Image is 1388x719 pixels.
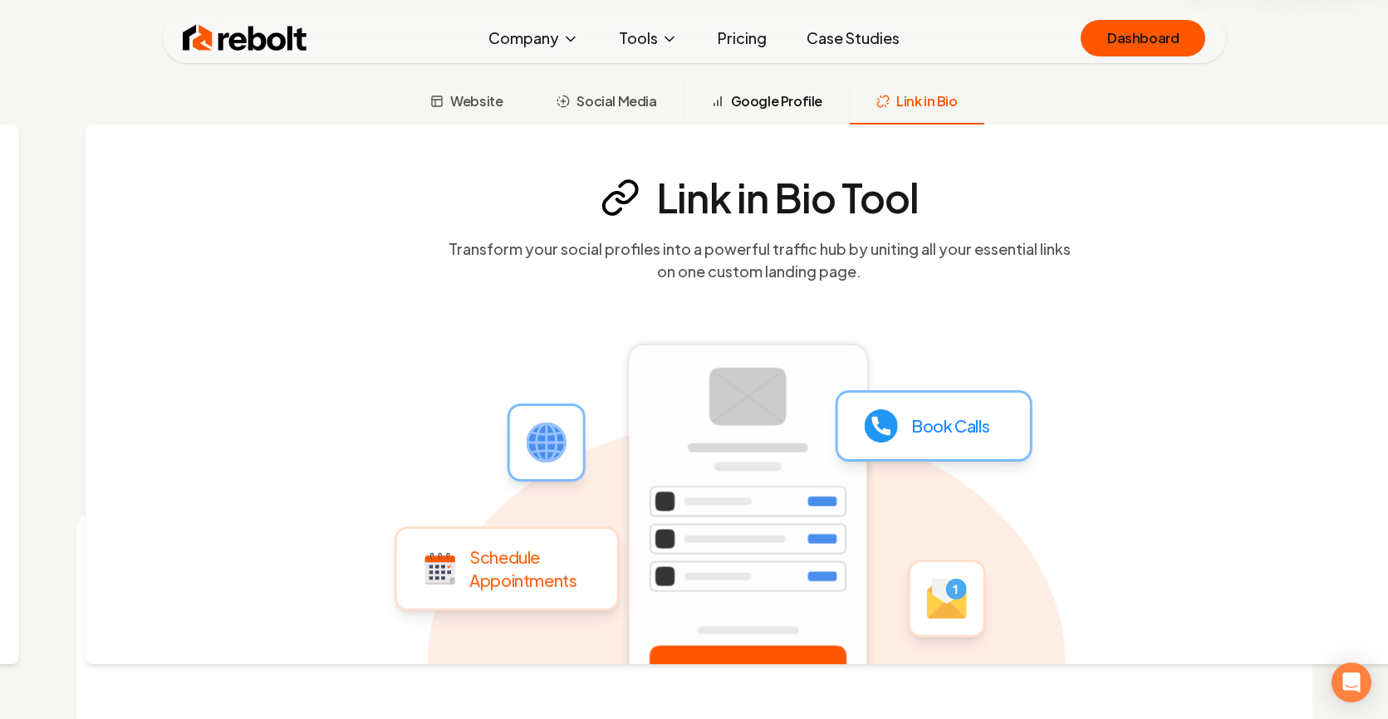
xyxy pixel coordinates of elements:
[684,81,849,125] button: Google Profile
[911,414,989,438] p: Book Calls
[656,178,919,218] h4: Link in Bio Tool
[731,91,822,111] span: Google Profile
[576,91,656,111] span: Social Media
[440,237,1078,282] p: Transform your social profiles into a powerful traffic hub by uniting all your essential links on...
[529,81,683,125] button: Social Media
[1332,663,1371,702] div: Open Intercom Messenger
[450,91,503,111] span: Website
[469,545,576,592] p: Schedule Appointments
[606,22,691,55] button: Tools
[849,81,984,125] button: Link in Bio
[475,22,592,55] button: Company
[793,22,913,55] a: Case Studies
[404,81,529,125] button: Website
[896,91,958,111] span: Link in Bio
[183,22,307,55] img: Rebolt Logo
[1081,20,1205,56] a: Dashboard
[704,22,780,55] a: Pricing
